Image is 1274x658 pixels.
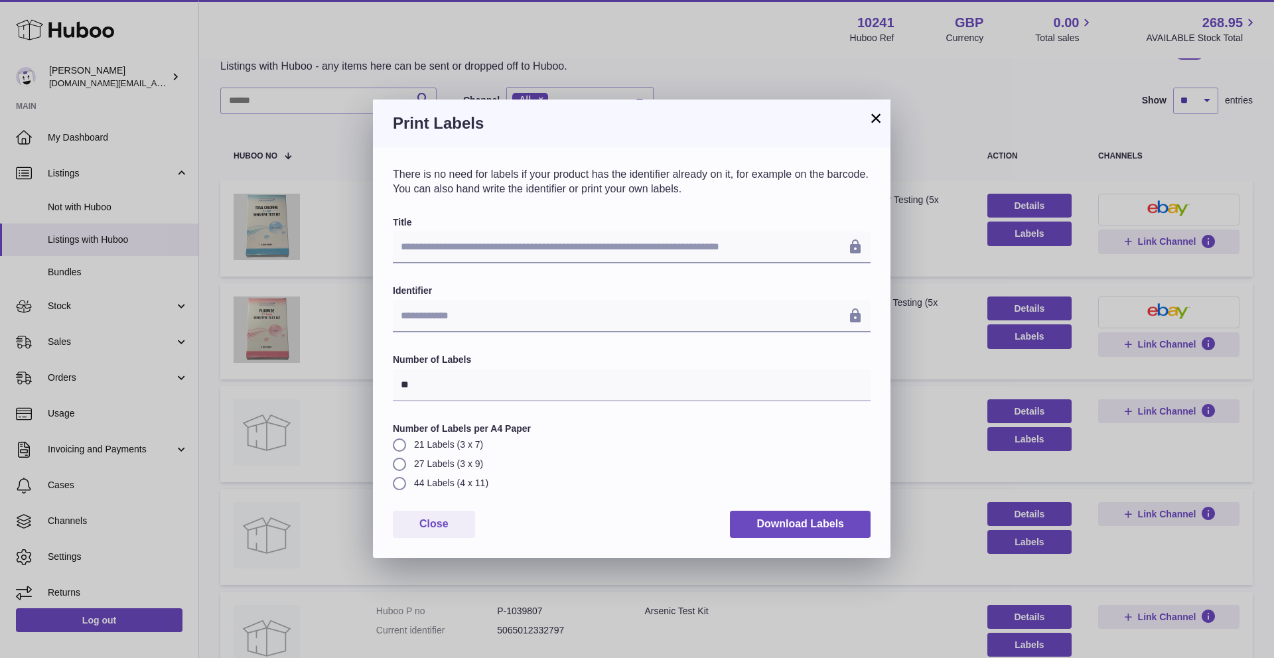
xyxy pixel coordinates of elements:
label: Number of Labels per A4 Paper [393,423,871,435]
button: Download Labels [730,511,871,538]
label: 27 Labels (3 x 9) [393,458,871,470]
button: × [868,110,884,126]
label: Number of Labels [393,354,871,366]
label: 44 Labels (4 x 11) [393,477,871,490]
h3: Print Labels [393,113,871,134]
label: Identifier [393,285,871,297]
label: Title [393,216,871,229]
label: 21 Labels (3 x 7) [393,438,871,451]
button: Close [393,511,475,538]
p: There is no need for labels if your product has the identifier already on it, for example on the ... [393,167,871,196]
